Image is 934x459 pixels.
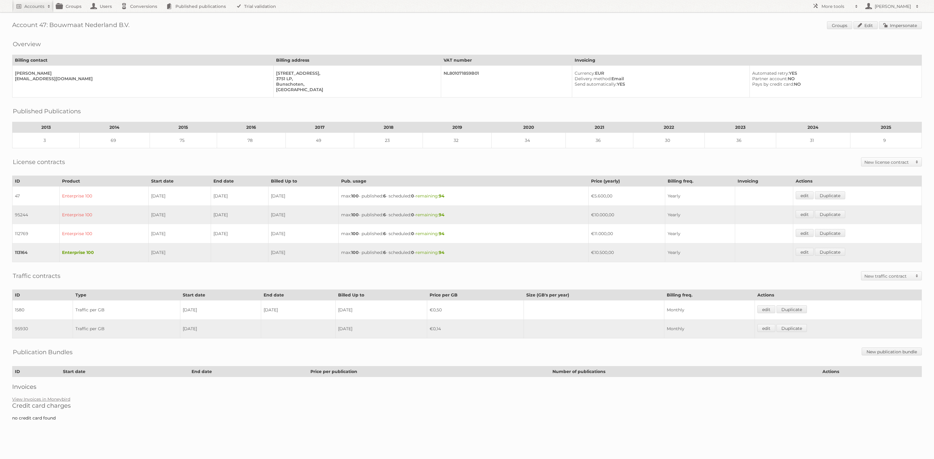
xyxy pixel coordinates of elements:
[665,243,735,262] td: Yearly
[439,212,445,218] strong: 94
[354,122,423,133] th: 2018
[12,396,70,402] a: View Invoices in Moneybird
[427,319,524,338] td: €0,14
[423,122,492,133] th: 2019
[861,272,922,280] a: New traffic contract
[274,55,441,66] th: Billing address
[351,231,359,236] strong: 100
[268,243,339,262] td: [DATE]
[416,193,445,199] span: remaining:
[60,176,149,187] th: Product
[268,176,339,187] th: Billed Up to
[776,133,850,148] td: 31
[211,224,268,243] td: [DATE]
[665,176,735,187] th: Billing freq.
[550,366,820,377] th: Number of publications
[411,193,414,199] strong: 0
[339,176,588,187] th: Pub. usage
[217,133,285,148] td: 78
[873,3,913,9] h2: [PERSON_NAME]
[862,348,922,355] a: New publication bundle
[575,81,745,87] div: YES
[427,290,524,300] th: Price per GB
[13,157,65,166] h2: License contracts
[664,319,755,338] td: Monthly
[864,273,912,279] h2: New traffic contract
[12,319,73,338] td: 95930
[24,3,44,9] h2: Accounts
[912,272,922,280] span: Toggle
[268,205,339,224] td: [DATE]
[150,133,217,148] td: 75
[416,231,445,236] span: remaining:
[336,319,427,338] td: [DATE]
[757,324,775,332] a: edit
[752,81,917,87] div: NO
[439,193,445,199] strong: 94
[588,176,665,187] th: Price (yearly)
[354,133,423,148] td: 23
[383,212,386,218] strong: 6
[336,300,427,320] td: [DATE]
[12,187,60,206] td: 47
[73,319,180,338] td: Traffic per GB
[416,250,445,255] span: remaining:
[180,319,261,338] td: [DATE]
[276,87,436,92] div: [GEOGRAPHIC_DATA]
[12,383,922,390] h2: Invoices
[12,290,73,300] th: ID
[588,243,665,262] td: €10.500,00
[815,229,845,237] a: Duplicate
[575,81,617,87] span: Send automatically:
[60,224,149,243] td: Enterprise 100
[752,76,917,81] div: NO
[15,70,268,76] div: [PERSON_NAME]
[60,187,149,206] td: Enterprise 100
[588,205,665,224] td: €10.000,00
[566,133,633,148] td: 36
[411,231,414,236] strong: 0
[12,224,60,243] td: 112769
[12,176,60,187] th: ID
[776,122,850,133] th: 2024
[752,76,788,81] span: Partner account:
[879,21,922,29] a: Impersonate
[796,229,814,237] a: edit
[211,176,268,187] th: End date
[308,366,550,377] th: Price per publication
[755,290,922,300] th: Actions
[411,212,414,218] strong: 0
[575,70,745,76] div: EUR
[13,107,81,116] h2: Published Publications
[777,324,807,332] a: Duplicate
[80,133,150,148] td: 69
[633,122,704,133] th: 2022
[864,159,912,165] h2: New license contract
[180,290,261,300] th: Start date
[268,224,339,243] td: [DATE]
[383,193,386,199] strong: 6
[912,158,922,166] span: Toggle
[850,133,922,148] td: 9
[13,39,41,49] h2: Overview
[588,224,665,243] td: €11.000,00
[12,300,73,320] td: 1580
[12,21,922,30] h1: Account 47: Bouwmaat Nederland B.V.
[665,205,735,224] td: Yearly
[757,305,775,313] a: edit
[12,205,60,224] td: 95244
[15,76,268,81] div: [EMAIL_ADDRESS][DOMAIN_NAME]
[61,366,189,377] th: Start date
[665,187,735,206] td: Yearly
[815,191,845,199] a: Duplicate
[80,122,150,133] th: 2014
[276,70,436,76] div: [STREET_ADDRESS],
[339,205,588,224] td: max: - published: - scheduled: -
[752,70,917,76] div: YES
[735,176,793,187] th: Invoicing
[796,191,814,199] a: edit
[796,210,814,218] a: edit
[211,205,268,224] td: [DATE]
[217,122,285,133] th: 2016
[189,366,308,377] th: End date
